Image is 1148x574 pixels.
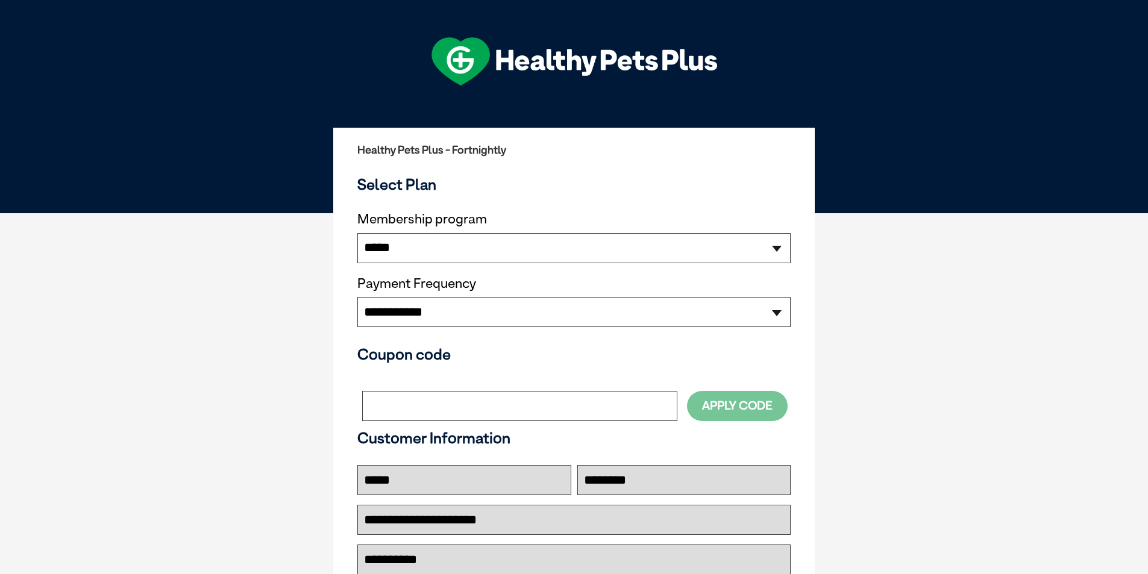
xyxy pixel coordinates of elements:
h3: Select Plan [357,175,791,193]
img: hpp-logo-landscape-green-white.png [431,37,717,86]
h3: Coupon code [357,345,791,363]
h2: Healthy Pets Plus - Fortnightly [357,144,791,156]
button: Apply Code [687,391,788,420]
h3: Customer Information [357,429,791,447]
label: Payment Frequency [357,276,476,292]
label: Membership program [357,211,791,227]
